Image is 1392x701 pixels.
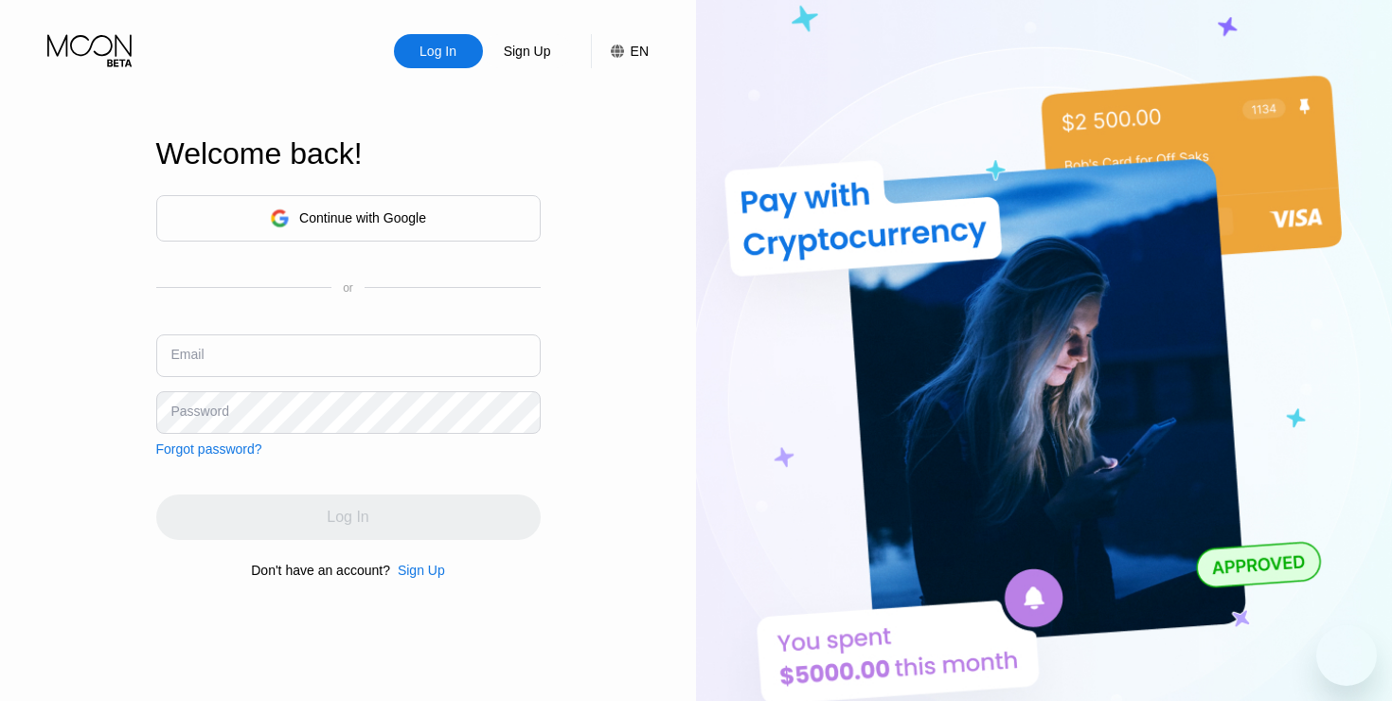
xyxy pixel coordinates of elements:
div: Forgot password? [156,441,262,457]
div: Sign Up [390,563,445,578]
div: EN [631,44,649,59]
div: Log In [418,42,458,61]
div: EN [591,34,649,68]
div: Don't have an account? [251,563,390,578]
div: Email [171,347,205,362]
div: Continue with Google [156,195,541,242]
div: Sign Up [398,563,445,578]
iframe: Button to launch messaging window [1316,625,1377,686]
div: Sign Up [483,34,572,68]
div: Continue with Google [299,210,426,225]
div: Sign Up [502,42,553,61]
div: Password [171,404,229,419]
div: or [343,281,353,295]
div: Welcome back! [156,136,541,171]
div: Log In [394,34,483,68]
